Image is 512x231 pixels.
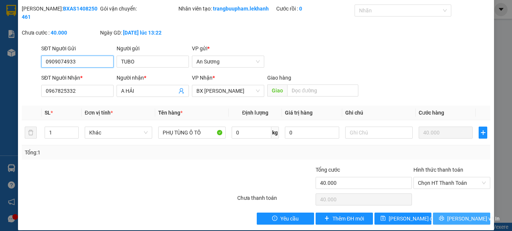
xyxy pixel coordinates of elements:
[6,24,67,35] div: 0981623744
[45,110,51,116] span: SL
[242,110,268,116] span: Định lượng
[71,39,134,50] div: 130.000
[280,214,299,223] span: Yêu cầu
[345,127,413,139] input: Ghi Chú
[100,29,177,37] div: Ngày GD:
[439,216,444,222] span: printer
[413,167,463,173] label: Hình thức thanh toán
[85,110,113,116] span: Đơn vị tính
[479,127,487,139] button: plus
[25,148,198,157] div: Tổng: 1
[287,85,358,97] input: Dọc đường
[25,127,37,139] button: delete
[22,5,99,21] div: [PERSON_NAME]:
[89,127,148,138] span: Khác
[178,5,275,13] div: Nhân viên tạo:
[276,5,353,13] div: Cước rồi :
[6,7,18,15] span: Gửi:
[374,213,432,225] button: save[PERSON_NAME] đổi
[72,24,133,35] div: 0961884063
[178,88,184,94] span: user-add
[433,213,490,225] button: printer[PERSON_NAME] và In
[72,6,133,15] div: An Sương
[6,6,67,15] div: VP Bàu Cỏ
[158,127,226,139] input: VD: Bàn, Ghế
[6,15,67,24] div: trinh
[117,74,189,82] div: Người nhận
[324,216,329,222] span: plus
[342,106,416,120] th: Ghi chú
[72,15,133,24] div: vy
[213,6,269,12] b: trangbuupham.lekhanh
[237,194,315,207] div: Chưa thanh toán
[196,56,260,67] span: An Sương
[72,7,90,15] span: Nhận:
[51,30,67,36] b: 40.000
[419,110,444,116] span: Cước hàng
[285,110,313,116] span: Giá trị hàng
[158,110,183,116] span: Tên hàng
[41,74,114,82] div: SĐT Người Nhận
[6,54,133,73] div: Tên hàng: [GEOGRAPHIC_DATA] ( : 1 )
[192,44,264,53] div: VP gửi
[419,127,473,139] input: 0
[380,216,386,222] span: save
[196,85,260,97] span: BX Tân Châu
[267,85,287,97] span: Giao
[41,44,114,53] div: SĐT Người Gửi
[332,214,364,223] span: Thêm ĐH mới
[418,177,486,189] span: Chọn HT Thanh Toán
[257,213,314,225] button: exclamation-circleYêu cầu
[123,30,162,36] b: [DATE] lúc 13:22
[447,214,500,223] span: [PERSON_NAME] và In
[389,214,437,223] span: [PERSON_NAME] đổi
[267,75,291,81] span: Giao hàng
[271,127,279,139] span: kg
[100,5,177,13] div: Gói vận chuyển:
[272,216,277,222] span: exclamation-circle
[22,29,99,37] div: Chưa cước :
[479,130,487,136] span: plus
[316,167,340,173] span: Tổng cước
[117,44,189,53] div: Người gửi
[192,75,213,81] span: VP Nhận
[299,6,302,12] b: 0
[71,41,82,49] span: CC :
[316,213,373,225] button: plusThêm ĐH mới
